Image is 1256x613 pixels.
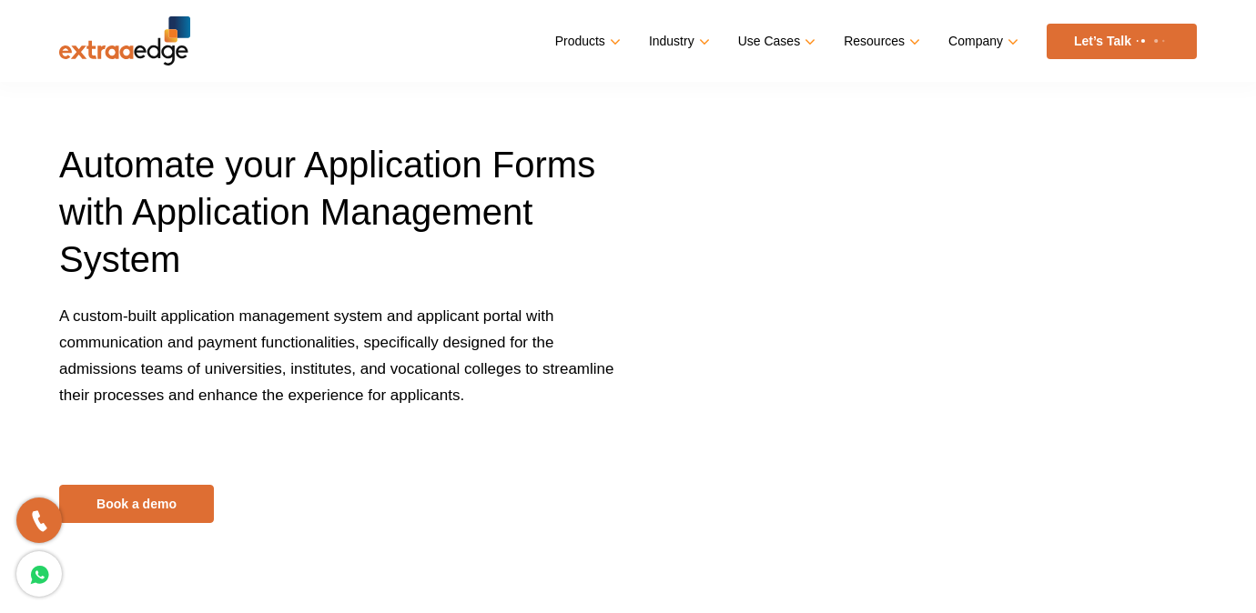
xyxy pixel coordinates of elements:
[59,145,595,279] span: Automate your Application Forms with Application Management System
[649,28,706,55] a: Industry
[1047,24,1197,59] a: Let’s Talk
[844,28,917,55] a: Resources
[948,28,1015,55] a: Company
[555,28,617,55] a: Products
[59,485,214,523] a: Book a demo
[59,303,614,434] p: A custom-built application management system and applicant portal with communication and payment ...
[738,28,812,55] a: Use Cases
